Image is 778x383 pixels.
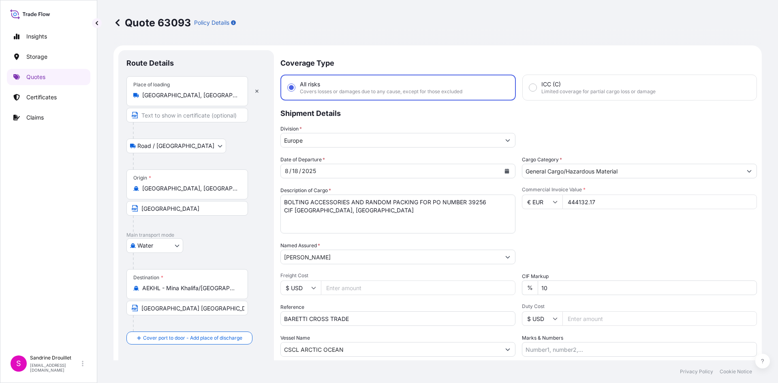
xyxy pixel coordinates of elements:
span: All risks [300,80,320,88]
input: Enter amount [562,311,757,326]
div: / [299,166,301,176]
input: Type to search division [281,133,500,148]
input: Enter percentage [538,280,757,295]
p: Quotes [26,73,45,81]
input: Origin [142,184,238,193]
div: day, [291,166,299,176]
p: [EMAIL_ADDRESS][DOMAIN_NAME] [30,363,80,372]
label: Marks & Numbers [522,334,563,342]
span: Commercial Invoice Value [522,186,757,193]
input: Type to search vessel name or IMO [281,342,500,357]
label: Named Assured [280,242,320,250]
input: Your internal reference [280,311,515,326]
a: Quotes [7,69,90,85]
div: Place of loading [133,81,170,88]
input: ICC (C)Limited coverage for partial cargo loss or damage [529,84,536,91]
p: Claims [26,113,44,122]
button: Show suggestions [500,133,515,148]
input: Destination [142,284,238,292]
p: Sandrine Drouillet [30,355,80,361]
input: Text to appear on certificate [126,108,248,122]
span: Cover port to door - Add place of discharge [143,334,242,342]
label: Description of Cargo [280,186,331,195]
span: Duty Cost [522,303,757,310]
p: Route Details [126,58,174,68]
div: year, [301,166,317,176]
div: / [289,166,291,176]
a: Claims [7,109,90,126]
a: Storage [7,49,90,65]
input: Enter amount [321,280,515,295]
input: Select a commodity type [522,164,742,178]
button: Show suggestions [500,250,515,264]
a: Insights [7,28,90,45]
span: Water [137,242,153,250]
button: Show suggestions [742,164,757,178]
p: Main transport mode [126,232,266,238]
p: Certificates [26,93,57,101]
label: Cargo Category [522,156,562,164]
a: Certificates [7,89,90,105]
p: Policy Details [194,19,229,27]
div: Origin [133,175,151,181]
span: Date of Departure [280,156,325,164]
p: Shipment Details [280,101,757,125]
input: All risksCovers losses or damages due to any cause, except for those excluded [288,84,295,91]
p: Storage [26,53,47,61]
button: Calendar [500,165,513,178]
span: Covers losses or damages due to any cause, except for those excluded [300,88,462,95]
input: Text to appear on certificate [126,301,248,315]
label: Division [280,125,302,133]
span: Freight Cost [280,272,515,279]
button: Show suggestions [500,342,515,357]
div: month, [284,166,289,176]
span: ICC (C) [541,80,561,88]
button: Cover port to door - Add place of discharge [126,332,252,344]
div: % [522,280,538,295]
label: CIF Markup [522,272,549,280]
a: Cookie Notice [720,368,752,375]
p: Quote 63093 [113,16,191,29]
label: Vessel Name [280,334,310,342]
button: Select transport [126,139,226,153]
input: Place of loading [142,91,238,99]
label: Reference [280,303,304,311]
input: Type amount [562,195,757,209]
p: Coverage Type [280,50,757,75]
textarea: BOLTING ACCESSORIES AND RANDOM PACKING FOR PO NUMBER 39256 CIF [GEOGRAPHIC_DATA], [GEOGRAPHIC_DATA] [280,195,515,233]
input: Number1, number2,... [522,342,757,357]
input: Full name [281,250,500,264]
input: Text to appear on certificate [126,201,248,216]
button: Select transport [126,238,183,253]
p: Insights [26,32,47,41]
span: Limited coverage for partial cargo loss or damage [541,88,656,95]
span: Road / [GEOGRAPHIC_DATA] [137,142,214,150]
a: Privacy Policy [680,368,713,375]
div: Destination [133,274,163,281]
span: S [16,359,21,368]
